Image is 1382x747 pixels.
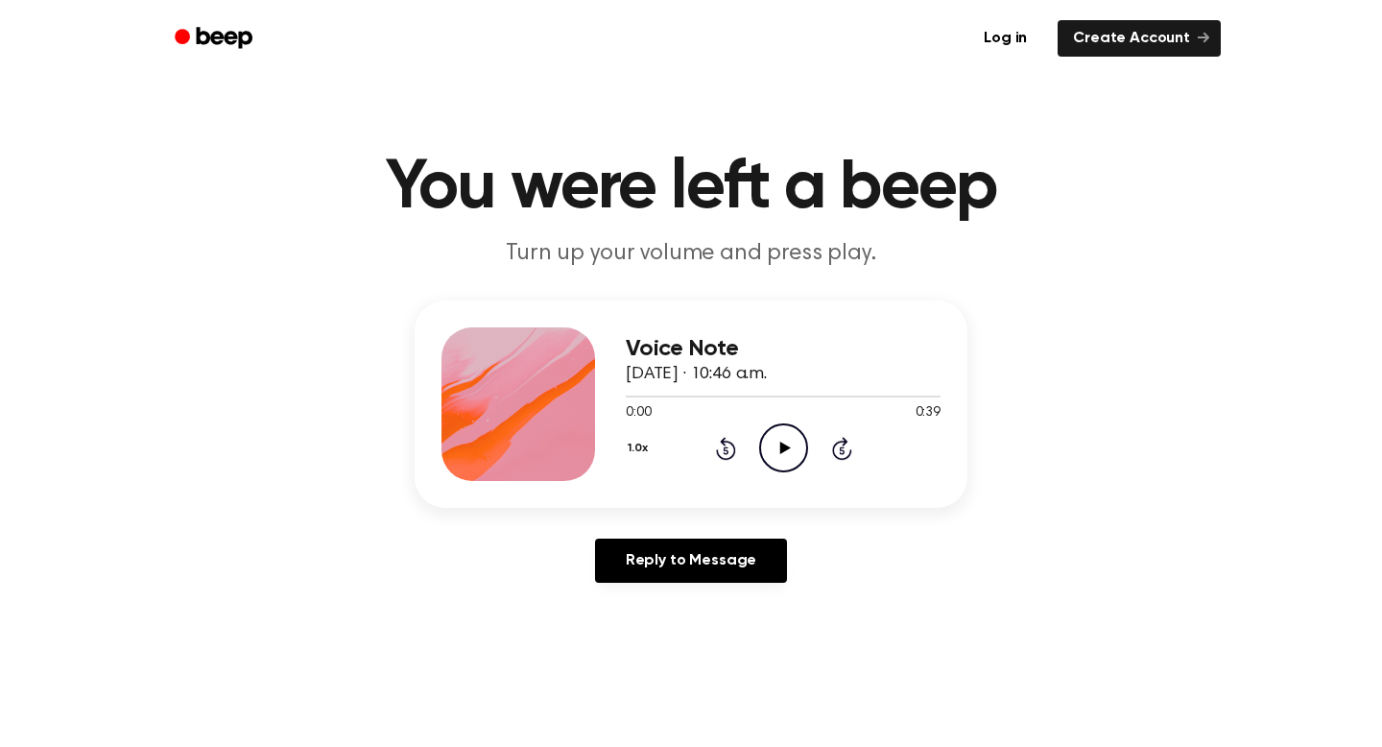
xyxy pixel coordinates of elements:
[595,539,787,583] a: Reply to Message
[626,366,767,383] span: [DATE] · 10:46 a.m.
[965,16,1046,60] a: Log in
[200,154,1182,223] h1: You were left a beep
[161,20,270,58] a: Beep
[1058,20,1221,57] a: Create Account
[626,432,655,465] button: 1.0x
[626,336,941,362] h3: Voice Note
[626,403,651,423] span: 0:00
[322,238,1060,270] p: Turn up your volume and press play.
[916,403,941,423] span: 0:39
